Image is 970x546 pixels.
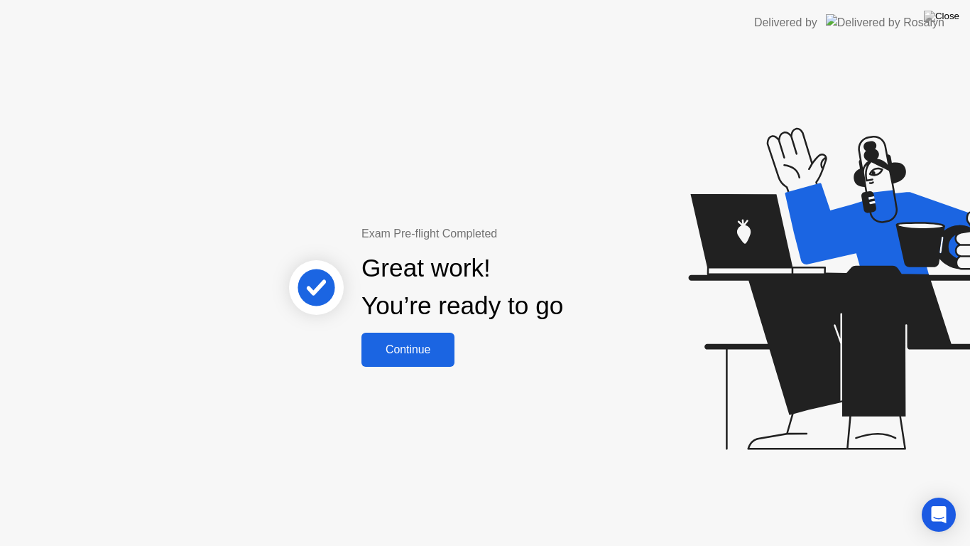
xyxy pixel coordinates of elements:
[754,14,817,31] div: Delivered by
[922,498,956,532] div: Open Intercom Messenger
[361,333,454,367] button: Continue
[826,14,944,31] img: Delivered by Rosalyn
[361,225,655,242] div: Exam Pre-flight Completed
[366,343,450,356] div: Continue
[924,11,959,22] img: Close
[361,250,563,325] div: Great work! You’re ready to go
